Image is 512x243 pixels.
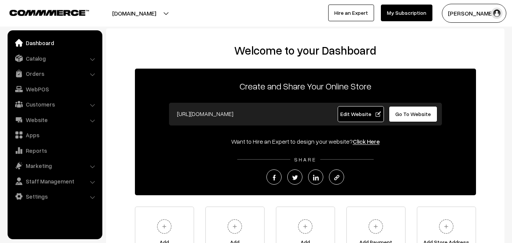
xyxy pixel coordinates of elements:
a: My Subscription [381,5,432,21]
img: COMMMERCE [9,10,89,16]
a: Click Here [353,138,380,145]
img: plus.svg [295,216,316,237]
a: COMMMERCE [9,8,76,17]
a: Orders [9,67,100,80]
a: Go To Website [389,106,438,122]
a: Apps [9,128,100,142]
span: Go To Website [395,111,431,117]
a: Edit Website [338,106,384,122]
a: Staff Management [9,174,100,188]
a: Hire an Expert [328,5,374,21]
span: SHARE [290,156,320,163]
a: Catalog [9,52,100,65]
a: Reports [9,144,100,157]
p: Create and Share Your Online Store [135,79,476,93]
button: [DOMAIN_NAME] [86,4,183,23]
img: plus.svg [436,216,457,237]
button: [PERSON_NAME] [442,4,506,23]
img: plus.svg [365,216,386,237]
a: Customers [9,97,100,111]
a: Website [9,113,100,127]
a: Marketing [9,159,100,172]
img: plus.svg [154,216,175,237]
span: Edit Website [340,111,381,117]
div: Want to Hire an Expert to design your website? [135,137,476,146]
a: Dashboard [9,36,100,50]
img: user [491,8,503,19]
h2: Welcome to your Dashboard [114,44,497,57]
img: plus.svg [224,216,245,237]
a: Settings [9,190,100,203]
a: WebPOS [9,82,100,96]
